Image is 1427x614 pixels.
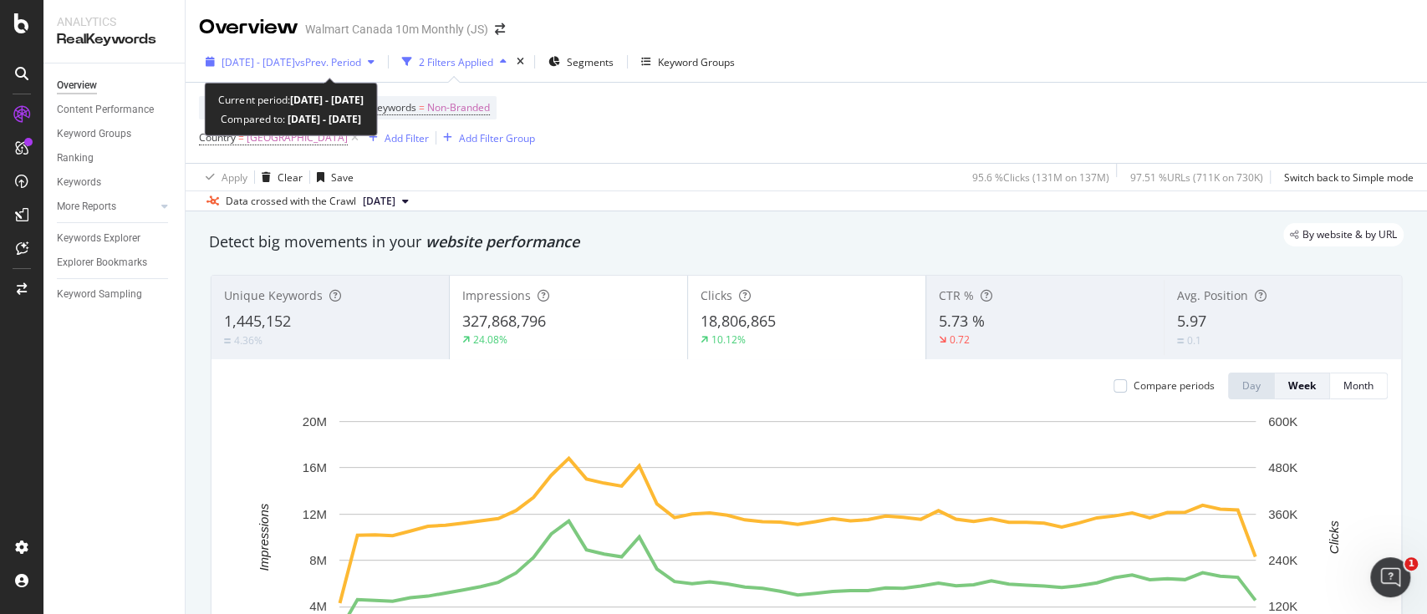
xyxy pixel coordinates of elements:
[257,503,271,571] text: Impressions
[427,96,490,119] span: Non-Branded
[658,55,735,69] div: Keyword Groups
[1130,170,1263,185] div: 97.51 % URLs ( 711K on 730K )
[1268,553,1297,567] text: 240K
[57,254,147,271] div: Explorer Bookmarks
[462,311,546,331] span: 327,868,796
[356,191,415,211] button: [DATE]
[303,414,327,429] text: 20M
[1343,378,1373,393] div: Month
[199,164,247,190] button: Apply
[199,13,298,42] div: Overview
[1330,373,1388,399] button: Month
[303,507,327,521] text: 12M
[542,48,620,75] button: Segments
[1268,414,1297,429] text: 600K
[1228,373,1275,399] button: Day
[305,21,488,38] div: Walmart Canada 10m Monthly (JS)
[1134,378,1215,393] div: Compare periods
[950,332,970,347] div: 0.72
[57,77,173,94] a: Overview
[221,109,360,129] div: Compared to:
[57,13,171,30] div: Analytics
[57,198,156,216] a: More Reports
[635,48,742,75] button: Keyword Groups
[309,553,327,567] text: 8M
[57,286,173,303] a: Keyword Sampling
[234,333,262,348] div: 4.36%
[310,164,354,190] button: Save
[1277,164,1414,190] button: Switch back to Simple mode
[1284,170,1414,185] div: Switch back to Simple mode
[711,332,746,347] div: 10.12%
[247,126,348,150] span: [GEOGRAPHIC_DATA]
[218,90,363,109] div: Current period:
[57,254,173,271] a: Explorer Bookmarks
[395,48,513,75] button: 2 Filters Applied
[1302,230,1397,240] span: By website & by URL
[495,23,505,35] div: arrow-right-arrow-left
[1268,507,1297,521] text: 360K
[1275,373,1330,399] button: Week
[57,125,173,143] a: Keyword Groups
[57,150,173,167] a: Ranking
[57,174,173,191] a: Keywords
[473,332,507,347] div: 24.08%
[289,93,363,107] b: [DATE] - [DATE]
[226,194,356,209] div: Data crossed with the Crawl
[57,77,97,94] div: Overview
[1187,333,1201,348] div: 0.1
[419,100,425,114] span: =
[1404,557,1418,571] span: 1
[199,48,381,75] button: [DATE] - [DATE]vsPrev. Period
[224,338,231,343] img: Equal
[222,55,295,69] span: [DATE] - [DATE]
[1327,520,1341,553] text: Clicks
[224,287,323,303] span: Unique Keywords
[701,287,732,303] span: Clicks
[701,311,776,331] span: 18,806,865
[1268,460,1297,474] text: 480K
[295,55,361,69] span: vs Prev. Period
[57,230,173,247] a: Keywords Explorer
[419,55,493,69] div: 2 Filters Applied
[238,130,244,145] span: =
[57,198,116,216] div: More Reports
[363,194,395,209] span: 2025 Aug. 29th
[57,230,140,247] div: Keywords Explorer
[284,112,360,126] b: [DATE] - [DATE]
[362,128,429,148] button: Add Filter
[1370,557,1410,597] iframe: Intercom live chat
[278,170,303,185] div: Clear
[57,174,101,191] div: Keywords
[371,100,416,114] span: Keywords
[57,101,173,119] a: Content Performance
[303,460,327,474] text: 16M
[1288,378,1316,393] div: Week
[199,130,236,145] span: Country
[1268,599,1297,613] text: 120K
[567,55,614,69] span: Segments
[1242,378,1261,393] div: Day
[222,170,247,185] div: Apply
[57,286,142,303] div: Keyword Sampling
[331,170,354,185] div: Save
[939,287,974,303] span: CTR %
[1177,287,1248,303] span: Avg. Position
[57,101,154,119] div: Content Performance
[57,30,171,49] div: RealKeywords
[1177,311,1206,331] span: 5.97
[57,150,94,167] div: Ranking
[513,53,527,70] div: times
[459,131,535,145] div: Add Filter Group
[309,599,327,613] text: 4M
[972,170,1109,185] div: 95.6 % Clicks ( 131M on 137M )
[939,311,985,331] span: 5.73 %
[224,311,291,331] span: 1,445,152
[385,131,429,145] div: Add Filter
[1177,338,1184,343] img: Equal
[255,164,303,190] button: Clear
[462,287,531,303] span: Impressions
[57,125,131,143] div: Keyword Groups
[1283,223,1404,246] div: legacy label
[436,128,535,148] button: Add Filter Group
